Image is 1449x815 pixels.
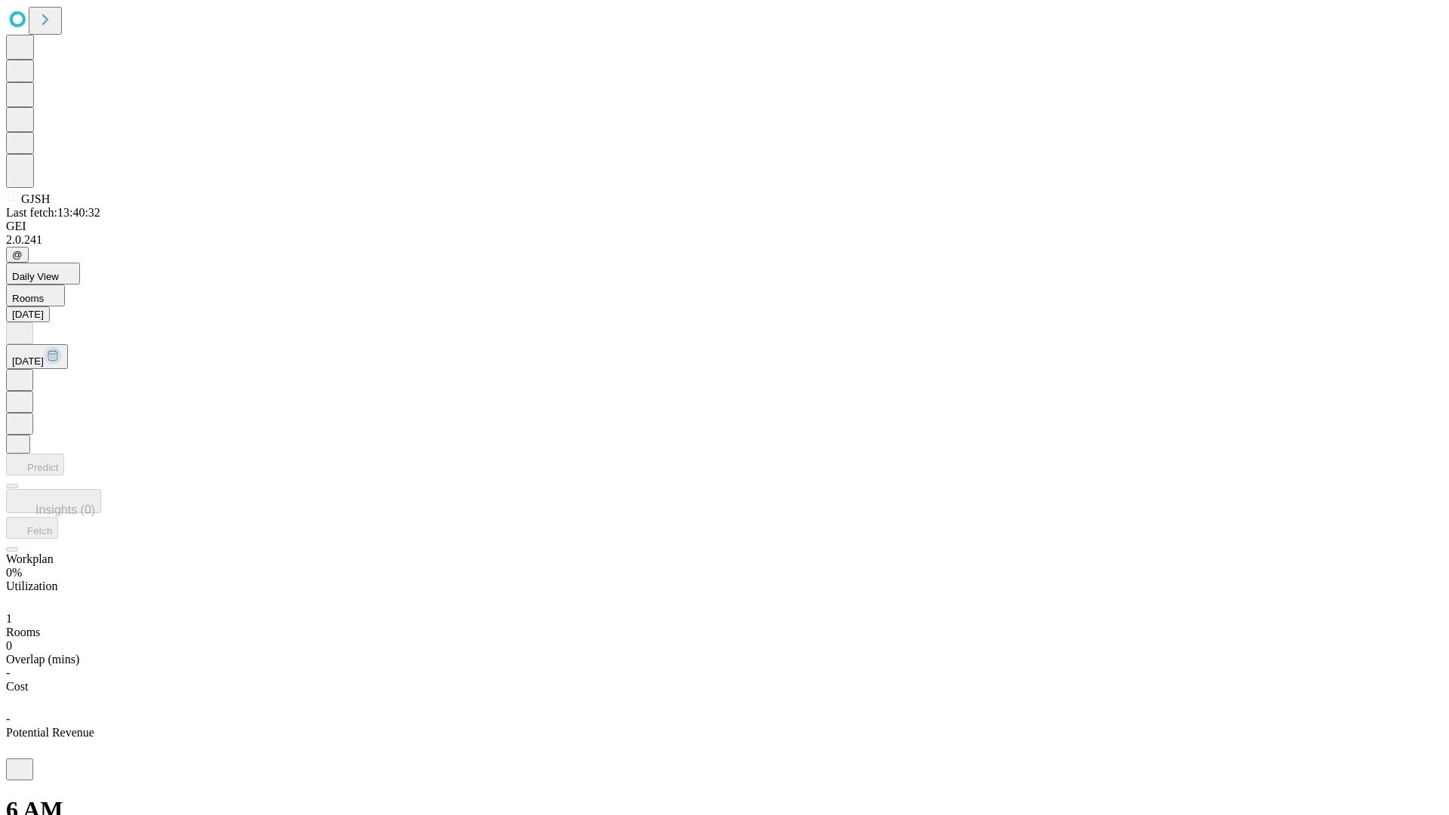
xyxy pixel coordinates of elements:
span: - [6,666,10,679]
span: Rooms [12,293,44,304]
span: Overlap (mins) [6,653,79,666]
button: Predict [6,454,64,475]
span: Workplan [6,552,54,565]
span: Potential Revenue [6,726,94,739]
span: @ [12,249,23,260]
button: Daily View [6,263,80,284]
span: - [6,712,10,725]
span: Last fetch: 13:40:32 [6,206,100,219]
div: 2.0.241 [6,233,1443,247]
span: 0 [6,639,12,652]
span: [DATE] [12,355,44,367]
span: Rooms [6,626,40,638]
span: GJSH [21,192,50,205]
div: GEI [6,220,1443,233]
span: Cost [6,680,28,693]
button: Rooms [6,284,65,306]
button: Insights (0) [6,489,101,513]
span: Utilization [6,580,57,592]
span: 1 [6,612,12,625]
button: [DATE] [6,344,68,369]
span: Insights (0) [35,503,95,516]
button: Fetch [6,517,58,539]
button: @ [6,247,29,263]
span: Daily View [12,271,59,282]
button: [DATE] [6,306,50,322]
span: 0% [6,566,22,579]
